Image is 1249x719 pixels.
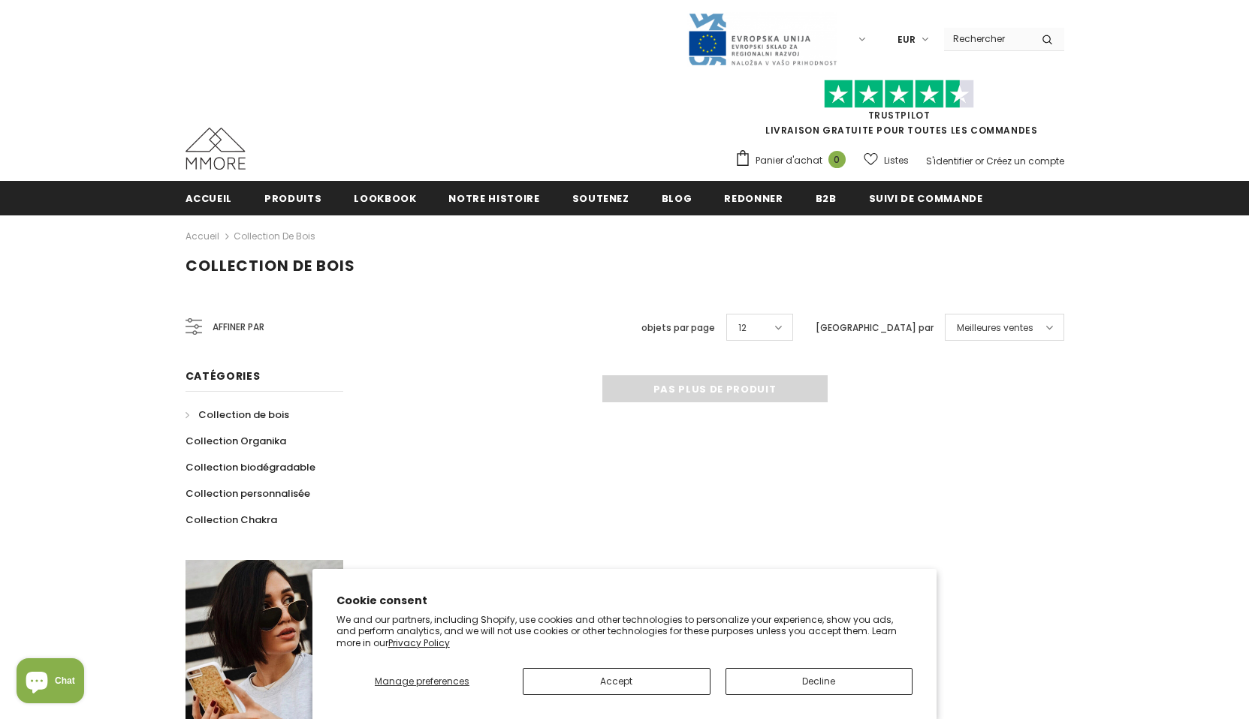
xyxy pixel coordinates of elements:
[186,255,355,276] span: Collection de bois
[234,230,315,242] a: Collection de bois
[186,181,233,215] a: Accueil
[884,153,909,168] span: Listes
[186,369,261,384] span: Catégories
[986,155,1064,167] a: Créez un compte
[735,149,853,172] a: Panier d'achat 0
[816,320,934,335] label: [GEOGRAPHIC_DATA] par
[186,128,246,170] img: Cas MMORE
[12,658,89,707] inbox-online-store-chat: Shopify online store chat
[264,191,321,206] span: Produits
[388,636,450,649] a: Privacy Policy
[448,181,539,215] a: Notre histoire
[448,191,539,206] span: Notre histoire
[354,181,416,215] a: Lookbook
[957,320,1033,335] span: Meilleures ventes
[868,109,931,122] a: TrustPilot
[662,191,692,206] span: Blog
[375,675,469,687] span: Manage preferences
[186,507,277,533] a: Collection Chakra
[975,155,984,167] span: or
[662,181,692,215] a: Blog
[724,191,783,206] span: Redonner
[186,486,310,501] span: Collection personnalisée
[354,191,416,206] span: Lookbook
[641,320,715,335] label: objets par page
[738,320,747,335] span: 12
[186,428,286,454] a: Collection Organika
[186,454,315,480] a: Collection biodégradable
[264,181,321,215] a: Produits
[824,80,974,109] img: Faites confiance aux étoiles pilotes
[869,181,983,215] a: Suivi de commande
[869,191,983,206] span: Suivi de commande
[572,181,629,215] a: soutenez
[186,434,286,448] span: Collection Organika
[198,408,289,422] span: Collection de bois
[186,402,289,428] a: Collection de bois
[944,28,1030,50] input: Search Site
[864,147,909,173] a: Listes
[572,191,629,206] span: soutenez
[336,593,913,609] h2: Cookie consent
[687,32,837,45] a: Javni Razpis
[213,319,264,335] span: Affiner par
[336,614,913,649] p: We and our partners, including Shopify, use cookies and other technologies to personalize your ex...
[926,155,973,167] a: S'identifier
[726,668,913,695] button: Decline
[724,181,783,215] a: Redonner
[186,513,277,527] span: Collection Chakra
[687,12,837,67] img: Javni Razpis
[756,153,822,168] span: Panier d'achat
[735,86,1064,137] span: LIVRAISON GRATUITE POUR TOUTES LES COMMANDES
[816,191,837,206] span: B2B
[186,191,233,206] span: Accueil
[336,668,508,695] button: Manage preferences
[186,460,315,474] span: Collection biodégradable
[523,668,710,695] button: Accept
[186,227,219,245] a: Accueil
[186,480,310,507] a: Collection personnalisée
[828,151,846,168] span: 0
[898,32,916,47] span: EUR
[816,181,837,215] a: B2B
